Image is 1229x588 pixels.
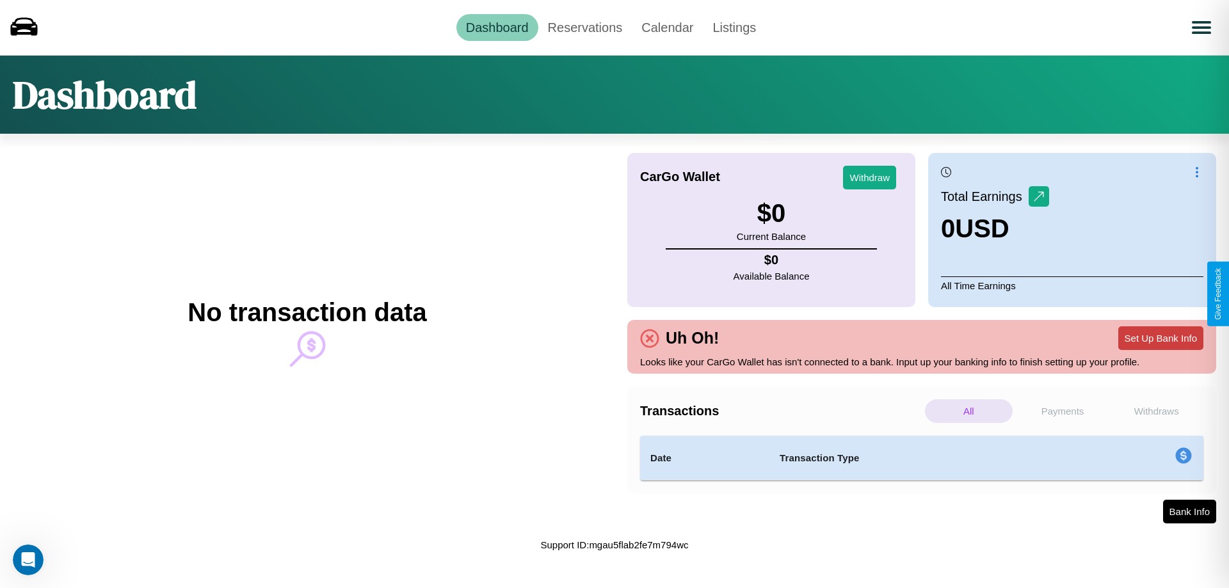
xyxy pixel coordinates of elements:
[1184,10,1219,45] button: Open menu
[1214,268,1223,320] div: Give Feedback
[640,170,720,184] h4: CarGo Wallet
[734,267,810,285] p: Available Balance
[941,214,1049,243] h3: 0 USD
[541,536,689,553] p: Support ID: mgau5flab2fe7m794wc
[1113,399,1200,423] p: Withdraws
[1118,326,1203,350] button: Set Up Bank Info
[925,399,1013,423] p: All
[780,450,1070,466] h4: Transaction Type
[659,329,725,347] h4: Uh Oh!
[640,436,1203,481] table: simple table
[1019,399,1107,423] p: Payments
[456,14,538,41] a: Dashboard
[737,199,806,228] h3: $ 0
[13,68,197,121] h1: Dashboard
[650,450,759,466] h4: Date
[632,14,703,41] a: Calendar
[640,404,922,418] h4: Transactions
[703,14,766,41] a: Listings
[737,228,806,245] p: Current Balance
[941,276,1203,294] p: All Time Earnings
[640,353,1203,370] p: Looks like your CarGo Wallet has isn't connected to a bank. Input up your banking info to finish ...
[538,14,632,41] a: Reservations
[13,544,44,575] iframe: Intercom live chat
[188,298,426,327] h2: No transaction data
[734,253,810,267] h4: $ 0
[941,185,1029,208] p: Total Earnings
[1163,500,1216,523] button: Bank Info
[843,166,896,189] button: Withdraw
